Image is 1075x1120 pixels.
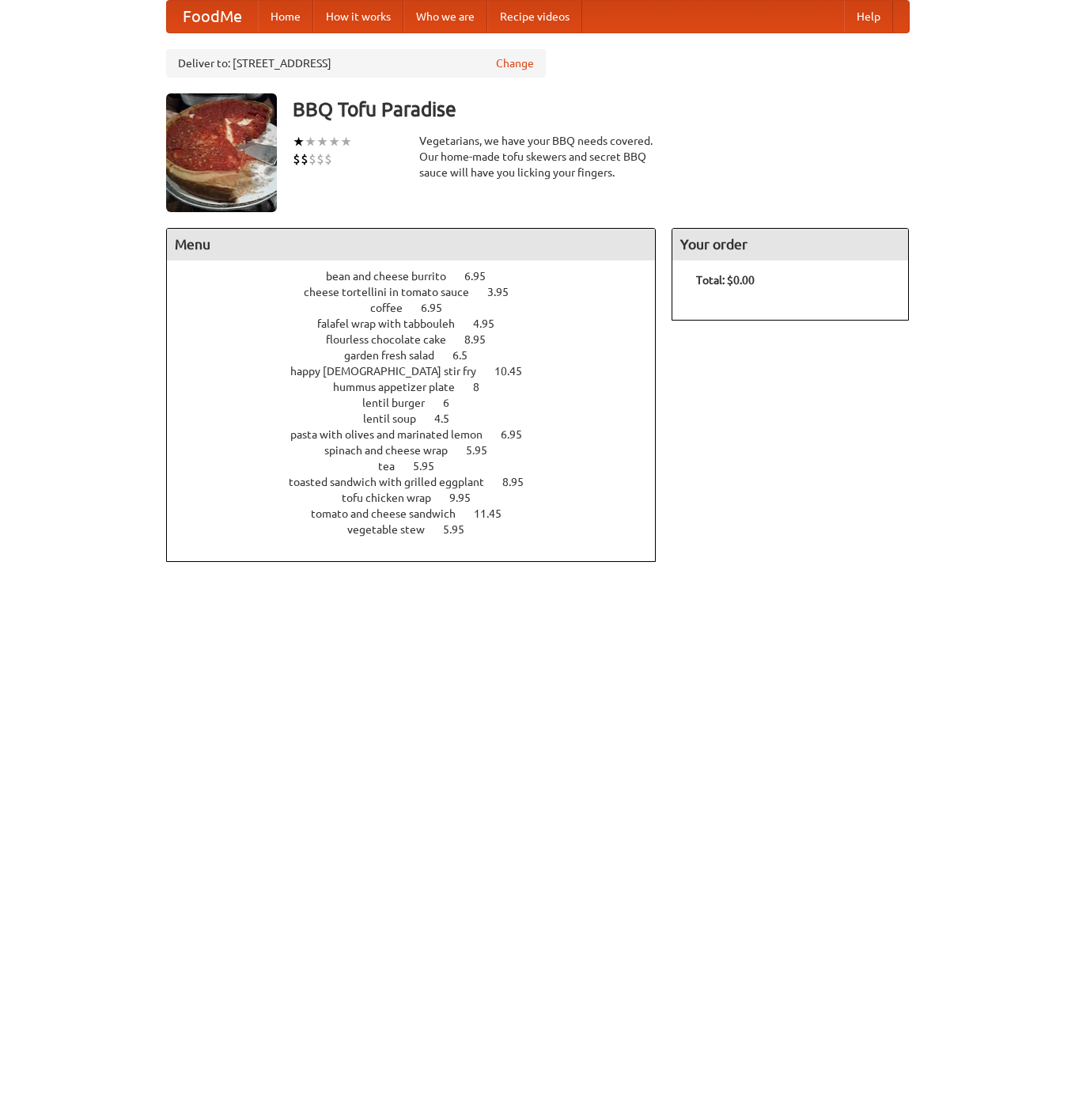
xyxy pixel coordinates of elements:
[362,397,441,409] span: lentil burger
[378,460,464,473] a: tea 5.95
[305,133,316,150] li: ★
[464,270,502,283] span: 6.95
[363,412,479,425] a: lentil soup 4.5
[328,133,340,150] li: ★
[316,150,324,168] li: $
[421,302,458,314] span: 6.95
[473,317,510,330] span: 4.95
[311,507,531,520] a: tomato and cheese sandwich 11.45
[324,444,517,457] a: spinach and cheese wrap 5.95
[293,150,301,168] li: $
[419,133,657,180] div: Vegetarians, we have your BBQ needs covered. Our home-made tofu skewers and secret BBQ sauce will...
[443,397,465,409] span: 6
[326,270,515,283] a: bean and cheese burrito 6.95
[696,274,755,287] b: Total: $0.00
[473,381,495,393] span: 8
[290,365,492,378] span: happy [DEMOGRAPHIC_DATA] stir fry
[308,150,316,168] li: $
[317,317,524,330] a: falafel wrap with tabbouleh 4.95
[434,412,465,425] span: 4.5
[452,349,483,362] span: 6.5
[413,460,450,473] span: 5.95
[293,133,305,150] li: ★
[333,381,471,393] span: hummus appetizer plate
[290,365,551,378] a: happy [DEMOGRAPHIC_DATA] stir fry 10.45
[324,444,464,457] span: spinach and cheese wrap
[326,333,515,346] a: flourless chocolate cake 8.95
[290,428,551,441] a: pasta with olives and marinated lemon 6.95
[443,523,480,536] span: 5.95
[342,492,500,504] a: tofu chicken wrap 9.95
[501,428,538,441] span: 6.95
[370,302,471,314] a: coffee 6.95
[403,1,487,32] a: Who we are
[324,150,332,168] li: $
[289,476,553,488] a: toasted sandwich with grilled eggplant 8.95
[378,460,411,473] span: tea
[304,286,538,298] a: cheese tortellini in tomato sauce 3.95
[474,507,517,520] span: 11.45
[672,229,908,260] h4: Your order
[311,507,471,520] span: tomato and cheese sandwich
[370,302,418,314] span: coffee
[326,333,462,346] span: flourless chocolate cake
[363,412,432,425] span: lentil soup
[466,444,503,457] span: 5.95
[316,133,328,150] li: ★
[326,270,462,283] span: bean and cheese burrito
[487,1,582,32] a: Recipe videos
[301,150,308,168] li: $
[464,333,502,346] span: 8.95
[340,133,352,150] li: ★
[290,428,498,441] span: pasta with olives and marinated lemon
[293,93,910,125] h3: BBQ Tofu Paradise
[449,492,486,504] span: 9.95
[289,476,500,488] span: toasted sandwich with grilled eggplant
[167,229,656,260] h4: Menu
[166,49,546,78] div: Deliver to: [STREET_ADDRESS]
[347,523,494,536] a: vegetable stew 5.95
[167,1,258,32] a: FoodMe
[494,365,538,378] span: 10.45
[313,1,403,32] a: How it works
[317,317,471,330] span: falafel wrap with tabbouleh
[496,55,534,71] a: Change
[487,286,524,298] span: 3.95
[166,93,277,212] img: angular.jpg
[347,523,441,536] span: vegetable stew
[362,397,479,409] a: lentil burger 6
[502,476,539,488] span: 8.95
[333,381,509,393] a: hummus appetizer plate 8
[342,492,447,504] span: tofu chicken wrap
[844,1,893,32] a: Help
[258,1,313,32] a: Home
[344,349,497,362] a: garden fresh salad 6.5
[344,349,450,362] span: garden fresh salad
[304,286,485,298] span: cheese tortellini in tomato sauce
